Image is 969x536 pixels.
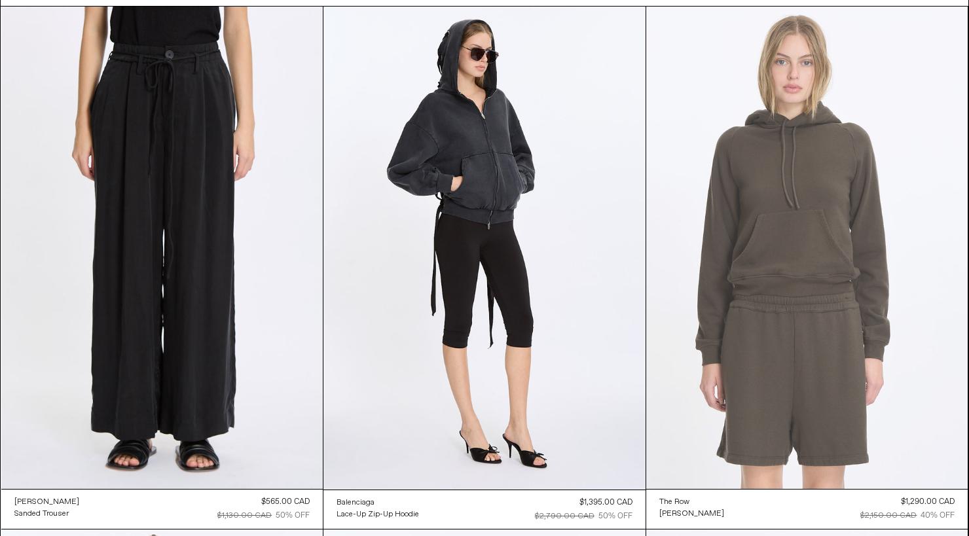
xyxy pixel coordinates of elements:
[276,510,310,522] div: 50% OFF
[860,510,917,522] div: $2,150.00 CAD
[659,508,724,520] a: [PERSON_NAME]
[901,496,955,508] div: $1,290.00 CAD
[337,497,419,509] a: Balenciaga
[337,509,419,520] a: Lace-Up Zip-Up Hoodie
[535,510,594,522] div: $2,790.00 CAD
[14,508,79,520] a: Sanded Trouser
[579,497,632,509] div: $1,395.00 CAD
[659,509,724,520] div: [PERSON_NAME]
[323,7,646,490] img: Balenciaga Lace-Up Zip-Up Hoodie
[646,7,968,489] img: The Row Timia Sweatshirt in warm sepia
[337,497,375,509] div: Balenciaga
[14,509,69,520] div: Sanded Trouser
[14,496,79,508] a: [PERSON_NAME]
[261,496,310,508] div: $565.00 CAD
[659,496,724,508] a: The Row
[14,497,79,508] div: [PERSON_NAME]
[598,510,632,522] div: 50% OFF
[217,510,272,522] div: $1,130.00 CAD
[1,7,323,489] img: Lauren Manoogian Sanded Trouser
[921,510,955,522] div: 40% OFF
[659,497,689,508] div: The Row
